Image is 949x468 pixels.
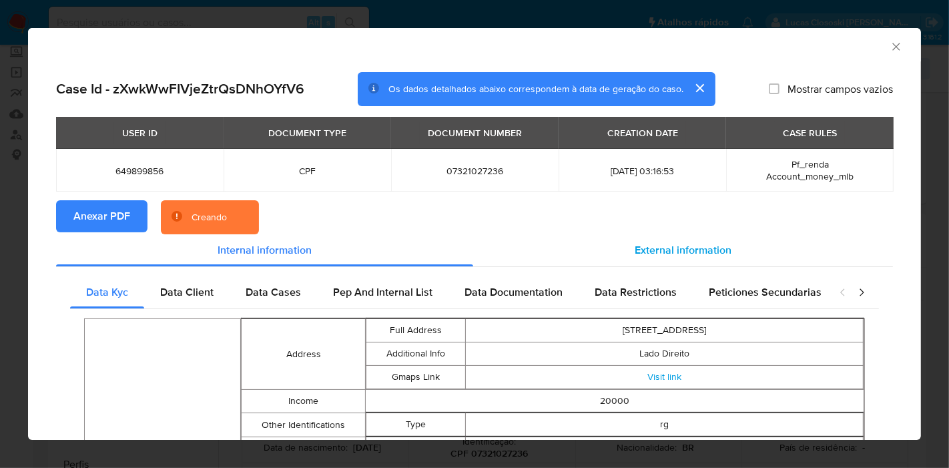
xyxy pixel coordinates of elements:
td: 20000 [366,390,864,413]
span: Internal information [218,242,312,258]
button: Fechar a janela [890,40,902,52]
span: Account_money_mlb [766,170,854,183]
td: Lado Direito [466,342,864,366]
input: Mostrar campos vazios [769,83,779,94]
div: CASE RULES [775,122,845,144]
div: DOCUMENT NUMBER [420,122,530,144]
span: [DATE] 03:16:53 [575,165,710,177]
span: 07321027236 [407,165,543,177]
span: Pf_renda [792,158,829,171]
div: closure-recommendation-modal [28,28,921,440]
td: Area Code [366,437,466,461]
span: Data Kyc [86,284,128,300]
span: Data Documentation [464,284,563,300]
button: Anexar PDF [56,200,147,232]
div: Detailed info [56,234,893,266]
td: Address [241,319,366,390]
button: cerrar [683,72,715,104]
a: Visit link [647,370,681,383]
div: CREATION DATE [599,122,686,144]
span: CPF [240,165,375,177]
td: Full Address [366,319,466,342]
span: Mostrar campos vazios [787,82,893,95]
div: DOCUMENT TYPE [260,122,354,144]
div: USER ID [114,122,166,144]
h2: Case Id - zXwkWwFIVjeZtrQsDNhOYfV6 [56,80,304,97]
span: Anexar PDF [73,202,130,231]
span: 649899856 [72,165,208,177]
span: Os dados detalhados abaixo correspondem à data de geração do caso. [388,82,683,95]
td: Income [241,390,366,413]
div: Creando [192,211,227,224]
td: Type [366,413,466,437]
span: External information [635,242,731,258]
td: Gmaps Link [366,366,466,389]
td: 91 [466,437,864,461]
span: Data Restrictions [595,284,677,300]
div: Detailed internal info [70,276,826,308]
td: rg [466,413,864,437]
td: Additional Info [366,342,466,366]
span: Peticiones Secundarias [709,284,822,300]
span: Data Cases [246,284,301,300]
span: Pep And Internal List [333,284,432,300]
td: [STREET_ADDRESS] [466,319,864,342]
td: Other Identifications [241,413,366,437]
span: Data Client [160,284,214,300]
